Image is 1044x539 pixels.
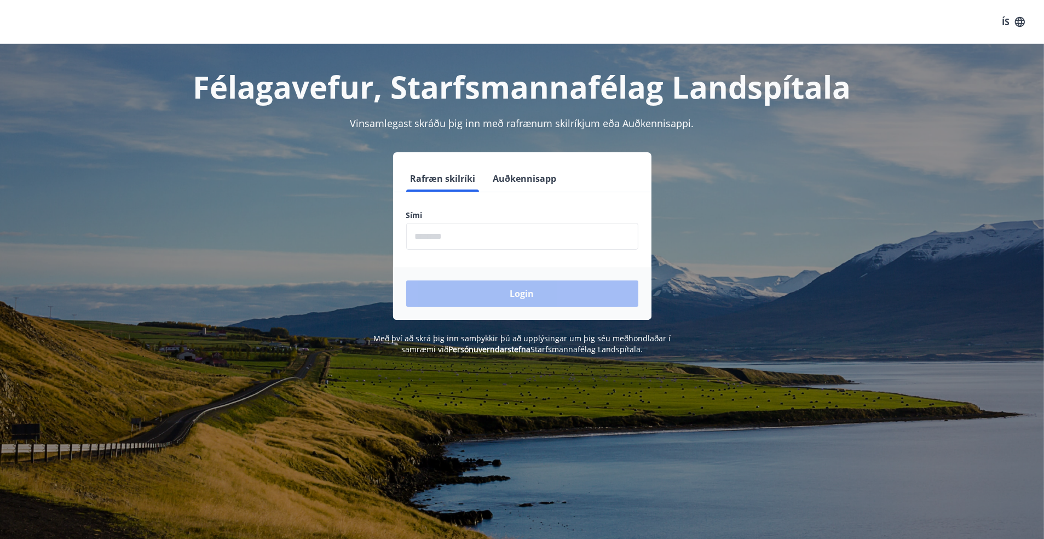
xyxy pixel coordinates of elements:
a: Persónuverndarstefna [448,344,530,354]
button: ÍS [996,12,1031,32]
button: Rafræn skilríki [406,165,480,192]
label: Sími [406,210,638,221]
span: Með því að skrá þig inn samþykkir þú að upplýsingar um þig séu meðhöndlaðar í samræmi við Starfsm... [373,333,671,354]
button: Auðkennisapp [489,165,561,192]
span: Vinsamlegast skráðu þig inn með rafrænum skilríkjum eða Auðkennisappi. [350,117,694,130]
h1: Félagavefur, Starfsmannafélag Landspítala [141,66,903,107]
